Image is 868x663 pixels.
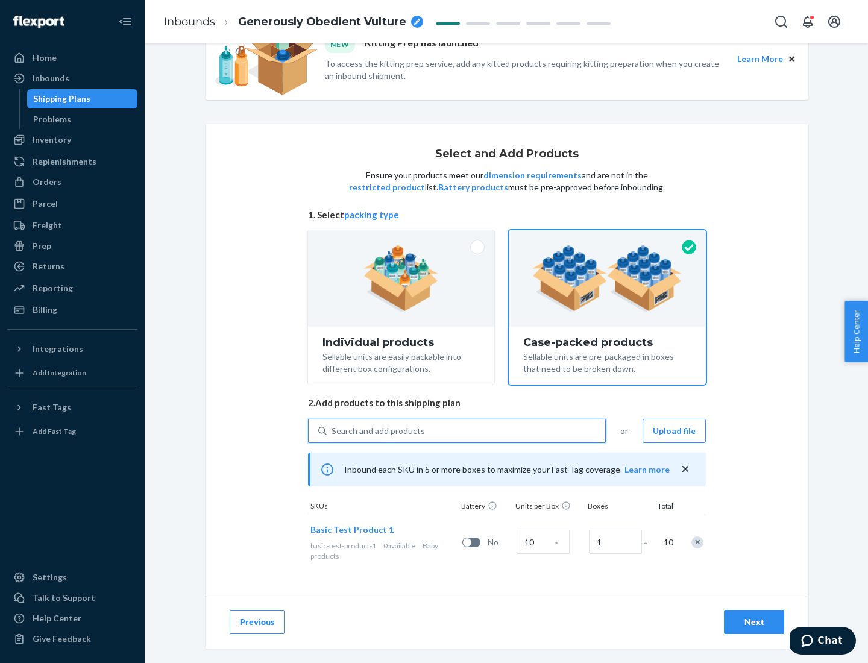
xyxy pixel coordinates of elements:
[646,501,676,514] div: Total
[7,69,137,88] a: Inbounds
[33,93,90,105] div: Shipping Plans
[624,463,670,476] button: Learn more
[325,36,355,52] div: NEW
[7,194,137,213] a: Parcel
[27,89,138,108] a: Shipping Plans
[33,304,57,316] div: Billing
[33,260,64,272] div: Returns
[790,627,856,657] iframe: Opens a widget where you can chat to one of our agents
[33,612,81,624] div: Help Center
[517,530,570,554] input: Case Quantity
[33,219,62,231] div: Freight
[164,15,215,28] a: Inbounds
[308,397,706,409] span: 2. Add products to this shipping plan
[33,282,73,294] div: Reporting
[33,134,71,146] div: Inventory
[33,156,96,168] div: Replenishments
[308,209,706,221] span: 1. Select
[33,343,83,355] div: Integrations
[643,536,655,548] span: =
[322,336,480,348] div: Individual products
[459,501,513,514] div: Battery
[7,568,137,587] a: Settings
[348,169,666,193] p: Ensure your products meet our and are not in the list. must be pre-approved before inbounding.
[33,633,91,645] div: Give Feedback
[724,610,784,634] button: Next
[310,524,394,535] span: Basic Test Product 1
[844,301,868,362] button: Help Center
[769,10,793,34] button: Open Search Box
[308,501,459,514] div: SKUs
[7,339,137,359] button: Integrations
[7,609,137,628] a: Help Center
[363,245,439,312] img: individual-pack.facf35554cb0f1810c75b2bd6df2d64e.png
[643,419,706,443] button: Upload file
[785,52,799,66] button: Close
[33,52,57,64] div: Home
[691,536,703,548] div: Remove Item
[154,4,433,40] ol: breadcrumbs
[13,16,64,28] img: Flexport logo
[344,209,399,221] button: packing type
[33,592,95,604] div: Talk to Support
[7,278,137,298] a: Reporting
[620,425,628,437] span: or
[488,536,512,548] span: No
[589,530,642,554] input: Number of boxes
[7,48,137,68] a: Home
[33,368,86,378] div: Add Integration
[513,501,585,514] div: Units per Box
[7,216,137,235] a: Freight
[325,58,726,82] p: To access the kitting prep service, add any kitted products requiring kitting preparation when yo...
[310,524,394,536] button: Basic Test Product 1
[7,172,137,192] a: Orders
[532,245,682,312] img: case-pack.59cecea509d18c883b923b81aeac6d0b.png
[113,10,137,34] button: Close Navigation
[438,181,508,193] button: Battery products
[33,176,61,188] div: Orders
[310,541,376,550] span: basic-test-product-1
[679,463,691,476] button: close
[7,300,137,319] a: Billing
[33,113,71,125] div: Problems
[308,453,706,486] div: Inbound each SKU in 5 or more boxes to maximize your Fast Tag coverage
[822,10,846,34] button: Open account menu
[523,348,691,375] div: Sellable units are pre-packaged in boxes that need to be broken down.
[7,588,137,608] button: Talk to Support
[483,169,582,181] button: dimension requirements
[523,336,691,348] div: Case-packed products
[349,181,425,193] button: restricted product
[7,236,137,256] a: Prep
[7,363,137,383] a: Add Integration
[7,257,137,276] a: Returns
[737,52,783,66] button: Learn More
[332,425,425,437] div: Search and add products
[7,422,137,441] a: Add Fast Tag
[383,541,415,550] span: 0 available
[33,72,69,84] div: Inbounds
[585,501,646,514] div: Boxes
[310,541,458,561] div: Baby products
[7,398,137,417] button: Fast Tags
[365,36,479,52] p: Kitting Prep has launched
[7,130,137,149] a: Inventory
[7,629,137,649] button: Give Feedback
[734,616,774,628] div: Next
[230,610,285,634] button: Previous
[7,152,137,171] a: Replenishments
[33,571,67,583] div: Settings
[435,148,579,160] h1: Select and Add Products
[322,348,480,375] div: Sellable units are easily packable into different box configurations.
[33,240,51,252] div: Prep
[238,14,406,30] span: Generously Obedient Vulture
[33,426,76,436] div: Add Fast Tag
[33,198,58,210] div: Parcel
[33,401,71,413] div: Fast Tags
[27,110,138,129] a: Problems
[661,536,673,548] span: 10
[796,10,820,34] button: Open notifications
